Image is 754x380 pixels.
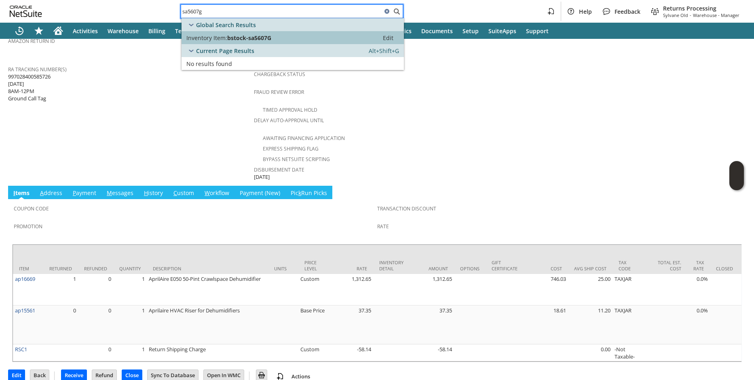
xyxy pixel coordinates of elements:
div: Amount [416,265,448,272]
span: Activities [73,27,98,35]
svg: Shortcuts [34,26,44,36]
a: Setup [458,23,484,39]
a: Delay Auto-Approval Until [254,117,324,124]
a: Promotion [14,223,42,230]
span: Feedback [615,8,640,15]
span: - [690,12,691,18]
span: bstock-sa5607G [227,34,271,42]
div: Item [19,265,37,272]
a: Coupon Code [14,205,49,212]
span: Global Search Results [196,21,256,29]
td: 37.35 [410,306,454,344]
svg: Home [53,26,63,36]
td: 1 [43,274,78,306]
span: Support [526,27,549,35]
a: Custom [171,189,196,198]
span: Warehouse - Manager [693,12,739,18]
a: Tech [170,23,193,39]
a: Activities [68,23,103,39]
a: Actions [288,373,313,380]
a: Warehouse [103,23,144,39]
a: Edit: [374,33,402,42]
span: Current Page Results [196,47,254,55]
a: Items [11,189,32,198]
td: 0.00 [568,344,612,361]
a: Fraud Review Error [254,89,304,96]
span: Help [579,8,592,15]
svg: Recent Records [15,26,24,36]
span: Tech [175,27,188,35]
td: 0.0% [687,274,710,306]
a: ap15561 [15,307,35,314]
a: Home [49,23,68,39]
td: -Not Taxable- [612,344,643,361]
a: Payment (New) [238,189,282,198]
td: 0 [78,306,113,344]
a: Messages [105,189,135,198]
span: Setup [463,27,479,35]
a: Support [521,23,553,39]
a: No results found [182,57,404,70]
div: Cost [530,265,562,272]
span: Inventory Item: [186,34,227,42]
a: ap16669 [15,275,35,282]
span: W [205,189,210,197]
a: Inventory Item:bstock-sa5607GEdit: [182,31,404,44]
a: Awaiting Financing Application [263,135,345,142]
td: 0.0% [687,306,710,344]
div: Quantity [119,265,141,272]
span: Documents [421,27,453,35]
div: Units [274,265,292,272]
td: Return Shipping Charge [147,344,268,361]
td: 746.03 [524,274,568,306]
span: No results found [186,60,232,68]
td: TAXJAR [612,274,643,306]
div: Price Level [304,259,323,272]
div: Shortcuts [29,23,49,39]
div: Tax Code [619,259,637,272]
a: RA Tracking Number(s) [8,66,67,73]
a: Documents [416,23,458,39]
td: 25.00 [568,274,612,306]
div: Options [460,265,479,272]
span: Returns Processing [663,4,739,12]
a: Unrolled view on [731,187,741,197]
a: Workflow [203,189,231,198]
span: Alt+Shift+G [369,47,399,55]
td: 37.35 [329,306,373,344]
div: Description [153,265,262,272]
a: PickRun Picks [289,189,329,198]
span: Warehouse [108,27,139,35]
span: Billing [148,27,165,35]
a: Disbursement Date [254,166,304,173]
td: Custom [298,274,329,306]
a: SuiteApps [484,23,521,39]
td: 11.20 [568,306,612,344]
td: Custom [298,344,329,361]
span: 997028400585726 [DATE] 8AM-12PM Ground Call Tag [8,73,51,102]
a: Payment [71,189,98,198]
td: AprilAire E050 50-Pint Crawlspace Dehumidifier [147,274,268,306]
td: 1,312.65 [329,274,373,306]
div: Avg Ship Cost [574,265,606,272]
span: H [144,189,148,197]
td: 1 [113,344,147,361]
td: 1 [113,274,147,306]
a: Timed Approval Hold [263,106,317,113]
span: Sylvane Old [663,12,688,18]
a: Amazon Return ID [8,38,55,45]
div: Gift Certificate [492,259,517,272]
iframe: Click here to launch Oracle Guided Learning Help Panel [729,161,744,190]
a: Chargeback Status [254,71,305,78]
svg: Search [392,6,401,16]
a: Recent Records [10,23,29,39]
span: A [40,189,44,197]
a: RSC1 [15,346,27,353]
td: 18.61 [524,306,568,344]
td: TAXJAR [612,306,643,344]
span: [DATE] [254,173,270,181]
svg: logo [10,6,42,17]
div: Rate [335,265,367,272]
div: Inventory Detail [379,259,403,272]
span: I [13,189,15,197]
